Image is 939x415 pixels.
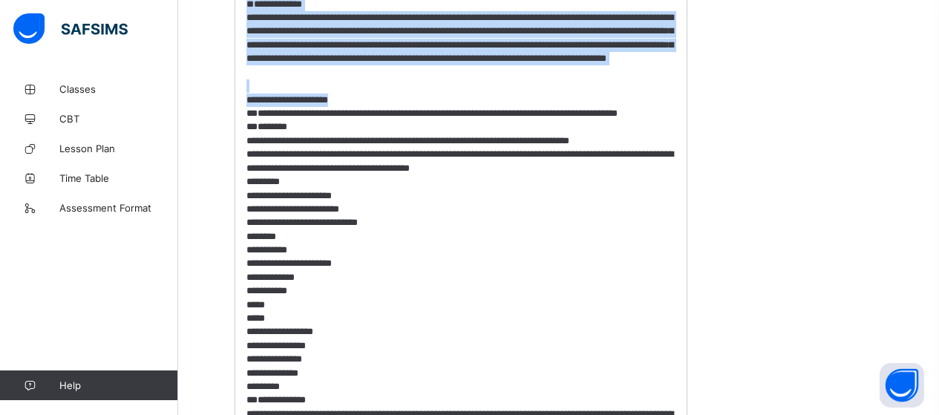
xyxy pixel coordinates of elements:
span: Help [59,379,177,391]
span: CBT [59,113,178,125]
span: Lesson Plan [59,143,178,154]
img: safsims [13,13,128,45]
button: Open asap [880,363,924,408]
span: Time Table [59,172,178,184]
span: Assessment Format [59,202,178,214]
span: Classes [59,83,178,95]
